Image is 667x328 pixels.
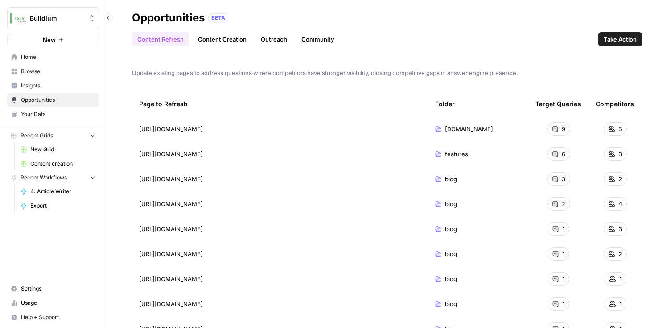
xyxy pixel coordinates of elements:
[562,299,564,308] span: 1
[618,249,622,258] span: 2
[7,7,99,29] button: Workspace: Buildium
[21,67,95,75] span: Browse
[16,184,99,199] a: 4. Article Writer
[16,157,99,171] a: Content creation
[139,224,203,233] span: [URL][DOMAIN_NAME]
[193,32,252,46] a: Content Creation
[445,249,457,258] span: blog
[139,199,203,208] span: [URL][DOMAIN_NAME]
[7,296,99,310] a: Usage
[445,199,457,208] span: blog
[445,224,457,233] span: blog
[21,110,95,118] span: Your Data
[445,274,457,283] span: blog
[562,125,565,133] span: 9
[139,91,421,116] div: Page to Refresh
[139,125,203,133] span: [URL][DOMAIN_NAME]
[21,82,95,90] span: Insights
[16,142,99,157] a: New Grid
[562,174,565,183] span: 3
[21,299,95,307] span: Usage
[562,149,565,158] span: 6
[7,282,99,296] a: Settings
[139,299,203,308] span: [URL][DOMAIN_NAME]
[618,149,622,158] span: 3
[619,274,622,283] span: 1
[30,187,95,195] span: 4. Article Writer
[21,132,53,140] span: Recent Grids
[7,107,99,121] a: Your Data
[562,224,564,233] span: 1
[7,64,99,79] a: Browse
[619,299,622,308] span: 1
[296,32,340,46] a: Community
[16,199,99,213] a: Export
[604,35,637,44] span: Take Action
[10,10,26,26] img: Buildium Logo
[7,310,99,324] button: Help + Support
[21,313,95,321] span: Help + Support
[43,35,56,44] span: New
[132,68,642,77] span: Update existing pages to address questions where competitors have stronger visibility, closing co...
[618,224,622,233] span: 3
[618,174,622,183] span: 2
[562,199,565,208] span: 2
[618,199,622,208] span: 4
[596,91,634,116] div: Competitors
[132,32,189,46] a: Content Refresh
[7,50,99,64] a: Home
[7,129,99,142] button: Recent Grids
[7,79,99,93] a: Insights
[618,125,622,133] span: 5
[30,160,95,168] span: Content creation
[7,171,99,184] button: Recent Workflows
[30,202,95,210] span: Export
[21,174,67,182] span: Recent Workflows
[21,53,95,61] span: Home
[445,125,493,133] span: [DOMAIN_NAME]
[255,32,292,46] a: Outreach
[562,249,564,258] span: 1
[7,33,99,46] button: New
[445,299,457,308] span: blog
[598,32,642,46] button: Take Action
[30,145,95,154] span: New Grid
[208,13,228,22] div: BETA
[139,274,203,283] span: [URL][DOMAIN_NAME]
[139,174,203,183] span: [URL][DOMAIN_NAME]
[139,149,203,158] span: [URL][DOMAIN_NAME]
[30,14,84,23] span: Buildium
[445,174,457,183] span: blog
[562,274,564,283] span: 1
[435,91,455,116] div: Folder
[535,91,581,116] div: Target Queries
[132,11,205,25] div: Opportunities
[7,93,99,107] a: Opportunities
[21,285,95,293] span: Settings
[445,149,468,158] span: features
[139,249,203,258] span: [URL][DOMAIN_NAME]
[21,96,95,104] span: Opportunities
